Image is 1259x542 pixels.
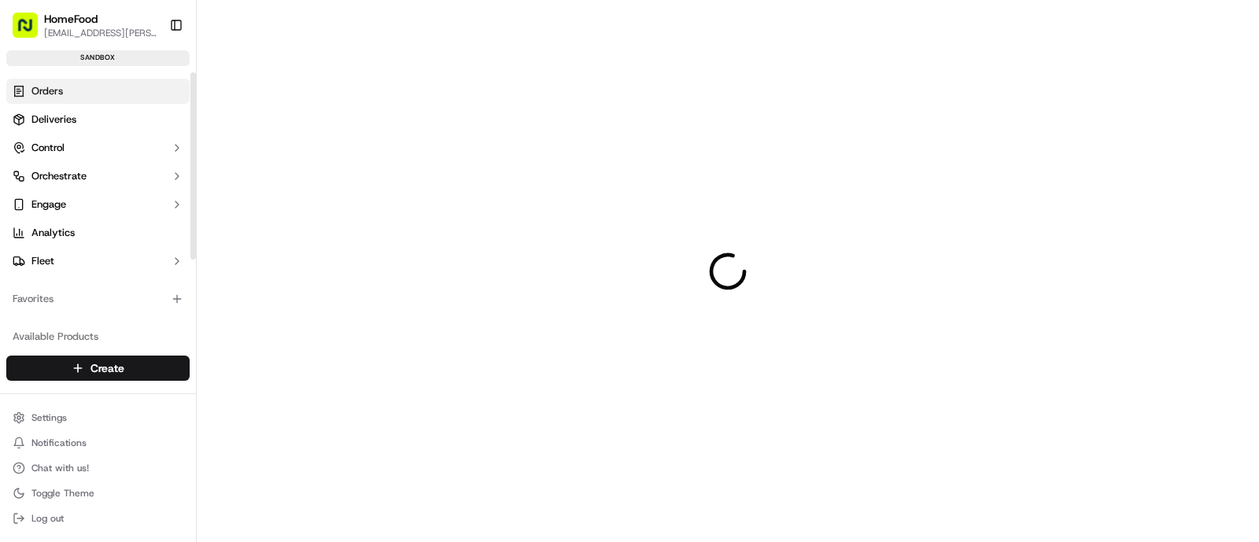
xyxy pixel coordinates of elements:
[149,351,253,367] span: API Documentation
[71,165,216,178] div: We're available if you need us!
[9,345,127,373] a: 📗Knowledge Base
[33,149,61,178] img: 4281594248423_2fcf9dad9f2a874258b8_72.png
[6,107,190,132] a: Deliveries
[133,286,138,298] span: •
[16,149,44,178] img: 1736555255976-a54dd68f-1ca7-489b-9aae-adbdc363a1c4
[31,351,120,367] span: Knowledge Base
[157,389,190,401] span: Pylon
[16,15,47,46] img: Nash
[139,243,172,256] span: [DATE]
[16,228,41,253] img: Asif Zaman Khan
[16,352,28,365] div: 📗
[31,462,89,474] span: Chat with us!
[31,487,94,500] span: Toggle Theme
[142,286,174,298] span: [DATE]
[31,411,67,424] span: Settings
[44,11,98,27] button: HomeFood
[31,254,54,268] span: Fleet
[41,101,283,117] input: Got a question? Start typing here...
[31,512,64,525] span: Log out
[268,154,286,173] button: Start new chat
[6,249,190,274] button: Fleet
[6,407,190,429] button: Settings
[31,169,87,183] span: Orchestrate
[6,50,190,66] div: sandbox
[6,457,190,479] button: Chat with us!
[44,27,157,39] button: [EMAIL_ADDRESS][PERSON_NAME][DOMAIN_NAME]
[31,286,44,299] img: 1736555255976-a54dd68f-1ca7-489b-9aae-adbdc363a1c4
[31,141,65,155] span: Control
[6,135,190,160] button: Control
[244,201,286,219] button: See all
[31,226,75,240] span: Analytics
[6,192,190,217] button: Engage
[6,507,190,529] button: Log out
[6,6,163,44] button: HomeFood[EMAIL_ADDRESS][PERSON_NAME][DOMAIN_NAME]
[6,220,190,245] a: Analytics
[6,164,190,189] button: Orchestrate
[16,62,286,87] p: Welcome 👋
[6,432,190,454] button: Notifications
[31,112,76,127] span: Deliveries
[49,286,130,298] span: Klarizel Pensader
[31,197,66,212] span: Engage
[31,244,44,256] img: 1736555255976-a54dd68f-1ca7-489b-9aae-adbdc363a1c4
[49,243,127,256] span: [PERSON_NAME]
[71,149,258,165] div: Start new chat
[31,437,87,449] span: Notifications
[127,345,259,373] a: 💻API Documentation
[6,324,190,349] div: Available Products
[6,79,190,104] a: Orders
[31,84,63,98] span: Orders
[90,360,124,376] span: Create
[6,482,190,504] button: Toggle Theme
[6,286,190,312] div: Favorites
[111,389,190,401] a: Powered byPylon
[16,204,105,216] div: Past conversations
[16,271,41,296] img: Klarizel Pensader
[133,352,146,365] div: 💻
[6,356,190,381] button: Create
[131,243,136,256] span: •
